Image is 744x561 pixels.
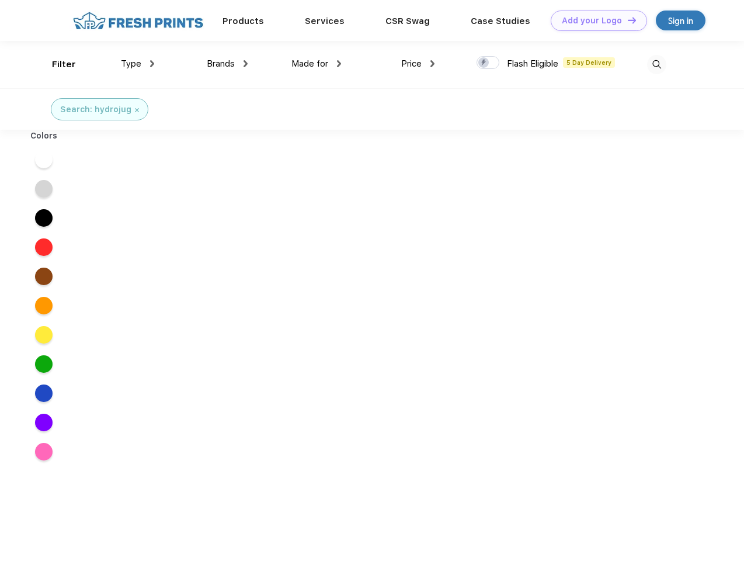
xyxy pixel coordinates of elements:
[291,58,328,69] span: Made for
[668,14,693,27] div: Sign in
[337,60,341,67] img: dropdown.png
[430,60,434,67] img: dropdown.png
[562,16,622,26] div: Add your Logo
[656,11,705,30] a: Sign in
[222,16,264,26] a: Products
[121,58,141,69] span: Type
[507,58,558,69] span: Flash Eligible
[401,58,422,69] span: Price
[52,58,76,71] div: Filter
[628,17,636,23] img: DT
[69,11,207,31] img: fo%20logo%202.webp
[647,55,666,74] img: desktop_search.svg
[60,103,131,116] div: Search: hydrojug
[563,57,615,68] span: 5 Day Delivery
[22,130,67,142] div: Colors
[150,60,154,67] img: dropdown.png
[244,60,248,67] img: dropdown.png
[207,58,235,69] span: Brands
[135,108,139,112] img: filter_cancel.svg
